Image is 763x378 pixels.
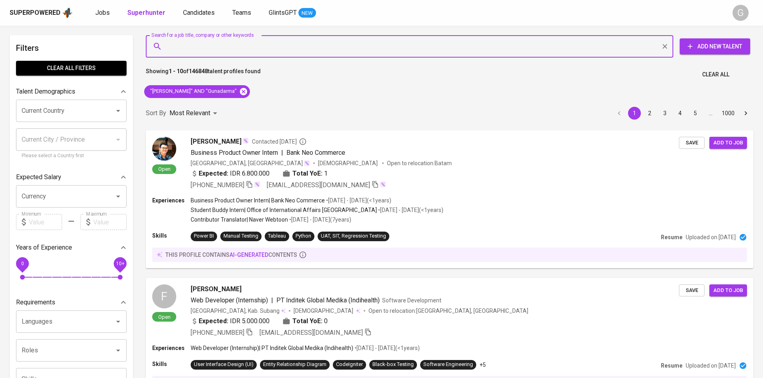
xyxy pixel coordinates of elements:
span: Business Product Owner Intern [191,149,278,156]
p: • [DATE] - [DATE] ( 7 years ) [288,216,351,224]
button: page 1 [628,107,641,120]
div: [GEOGRAPHIC_DATA], [GEOGRAPHIC_DATA] [191,159,310,167]
div: IDR 5.000.000 [191,316,270,326]
b: Superhunter [127,9,165,16]
p: Student Buddy Intern | Office of International Affairs [GEOGRAPHIC_DATA] [191,206,377,214]
span: Jobs [95,9,110,16]
span: Save [683,286,701,295]
button: Add to job [709,284,747,297]
input: Value [29,214,62,230]
b: Total YoE: [292,169,322,178]
span: Software Development [382,297,441,304]
button: Clear All filters [16,61,127,76]
b: Expected: [199,316,228,326]
b: 146848 [189,68,208,74]
button: Go to page 5 [689,107,702,120]
p: Skills [152,232,191,240]
p: Expected Salary [16,172,61,182]
p: Requirements [16,298,55,307]
button: Save [679,137,705,149]
img: magic_wand.svg [380,181,386,188]
div: Black-box Testing [372,361,414,368]
span: [PERSON_NAME] [191,137,242,146]
img: magic_wand.svg [254,181,260,188]
button: Open [113,345,124,356]
div: Tableau [268,232,286,240]
p: Experiences [152,196,191,204]
div: IDR 6.800.000 [191,169,270,178]
p: Resume [661,233,682,241]
h6: Filters [16,42,127,54]
span: [PHONE_NUMBER] [191,181,244,189]
div: CodeIgniter [336,361,363,368]
button: Clear [659,41,670,52]
p: • [DATE] - [DATE] ( <1 years ) [325,196,391,204]
a: Jobs [95,8,111,18]
span: Save [683,138,701,148]
button: Save [679,284,705,297]
span: AI-generated [230,252,268,258]
span: Open [155,314,174,320]
a: Superpoweredapp logo [10,7,73,19]
a: GlintsGPT NEW [269,8,316,18]
div: UAT, SIT, Regression Testing [321,232,386,240]
p: Talent Demographics [16,87,75,96]
a: Superhunter [127,8,167,18]
button: Go to page 1000 [719,107,737,120]
span: 0 [324,316,328,326]
button: Add to job [709,137,747,149]
span: GlintsGPT [269,9,297,16]
p: Resume [661,362,682,370]
span: NEW [298,9,316,17]
p: Please select a Country first [22,152,121,160]
p: Experiences [152,344,191,352]
p: Web Developer (Internship) | PT Inditek Global Medika (Indihealth) [191,344,353,352]
span: 1 [324,169,328,178]
span: | [281,148,283,158]
div: "[PERSON_NAME]" AND "Gunadarma" [144,85,250,98]
button: Add New Talent [680,38,750,54]
span: Clear All filters [22,63,120,73]
p: Uploaded on [DATE] [686,362,736,370]
button: Open [113,316,124,327]
span: 10+ [116,261,124,266]
a: Open[PERSON_NAME]Contacted [DATE]Business Product Owner Intern|Bank Neo Commerce[GEOGRAPHIC_DATA]... [146,130,753,268]
div: Software Engineering [423,361,473,368]
span: [PHONE_NUMBER] [191,329,244,336]
button: Clear All [699,67,733,82]
span: [EMAIL_ADDRESS][DOMAIN_NAME] [267,181,370,189]
div: Python [296,232,311,240]
span: Candidates [183,9,215,16]
span: Contacted [DATE] [252,138,307,146]
div: Superpowered [10,8,60,18]
div: Talent Demographics [16,84,127,100]
span: [DEMOGRAPHIC_DATA] [294,307,354,315]
button: Go to page 2 [643,107,656,120]
p: • [DATE] - [DATE] ( <1 years ) [377,206,443,214]
span: Teams [232,9,251,16]
p: Uploaded on [DATE] [686,233,736,241]
b: 1 - 10 [169,68,183,74]
span: Bank Neo Commerce [286,149,345,156]
p: Years of Experience [16,243,72,252]
img: magic_wand.svg [304,160,310,166]
p: • [DATE] - [DATE] ( <1 years ) [353,344,420,352]
a: Teams [232,8,253,18]
b: Expected: [199,169,228,178]
div: User Interface Design (UI) [194,361,254,368]
span: Open [155,166,174,172]
button: Go to page 4 [674,107,686,120]
nav: pagination navigation [612,107,753,120]
span: Add New Talent [686,42,744,52]
p: Contributor Translator | Naver Webtoon [191,216,288,224]
p: Open to relocation : Batam [387,159,452,167]
svg: By Batam recruiter [299,138,307,146]
img: b69230ff5487f6957e68a1f1c4d79ff5.jpg [152,137,176,161]
span: Add to job [713,138,743,148]
span: [EMAIL_ADDRESS][DOMAIN_NAME] [260,329,363,336]
p: Most Relevant [169,108,210,118]
span: "[PERSON_NAME]" AND "Gunadarma" [144,88,242,95]
div: F [152,284,176,308]
b: Total YoE: [292,316,322,326]
p: Showing of talent profiles found [146,67,261,82]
